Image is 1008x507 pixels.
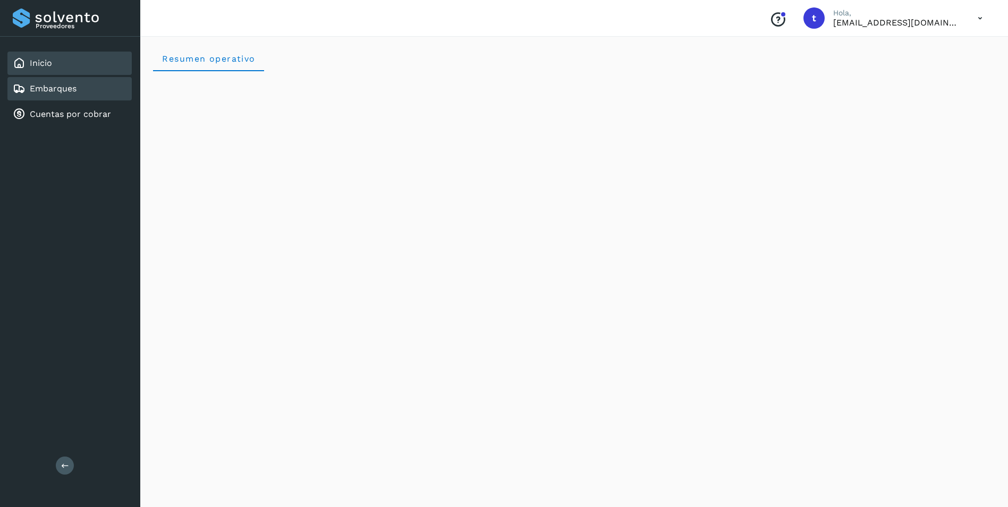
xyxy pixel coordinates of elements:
[7,77,132,100] div: Embarques
[30,58,52,68] a: Inicio
[833,9,961,18] p: Hola,
[7,52,132,75] div: Inicio
[30,83,77,94] a: Embarques
[162,54,256,64] span: Resumen operativo
[36,22,128,30] p: Proveedores
[833,18,961,28] p: teamgcabrera@traffictech.com
[30,109,111,119] a: Cuentas por cobrar
[7,103,132,126] div: Cuentas por cobrar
